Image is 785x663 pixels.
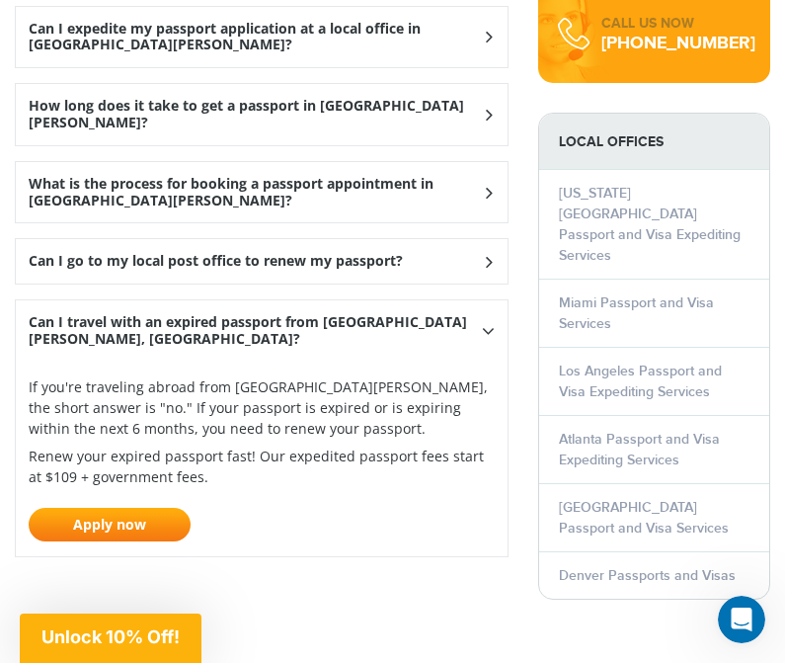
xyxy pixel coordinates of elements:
a: Miami Passport and Visa Services [559,294,714,332]
h3: What is the process for booking a passport appointment in [GEOGRAPHIC_DATA][PERSON_NAME]? [29,176,482,209]
div: Unlock 10% Off! [20,614,201,663]
iframe: Intercom live chat [718,596,765,643]
p: If you're traveling abroad from [GEOGRAPHIC_DATA][PERSON_NAME], the short answer is "no." If your... [29,376,495,439]
h3: How long does it take to get a passport in [GEOGRAPHIC_DATA][PERSON_NAME]? [29,98,482,131]
a: [GEOGRAPHIC_DATA] Passport and Visa Services [559,499,729,537]
h3: Can I travel with an expired passport from [GEOGRAPHIC_DATA][PERSON_NAME], [GEOGRAPHIC_DATA]? [29,314,482,348]
a: [PHONE_NUMBER] [601,33,755,54]
span: Unlock 10% Off! [41,626,180,647]
a: [US_STATE][GEOGRAPHIC_DATA] Passport and Visa Expediting Services [559,185,741,264]
p: Renew your expired passport fast! Our expedited passport fees start at $109 + government fees. [29,446,495,541]
a: Apply now [29,508,191,541]
h3: Can I go to my local post office to renew my passport? [29,253,403,270]
strong: LOCAL OFFICES [539,114,769,170]
a: Denver Passports and Visas [559,567,736,584]
h3: Can I expedite my passport application at a local office in [GEOGRAPHIC_DATA][PERSON_NAME]? [29,21,482,54]
a: Atlanta Passport and Visa Expediting Services [559,431,720,468]
div: CALL US NOW [601,14,755,34]
a: Los Angeles Passport and Visa Expediting Services [559,363,722,400]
